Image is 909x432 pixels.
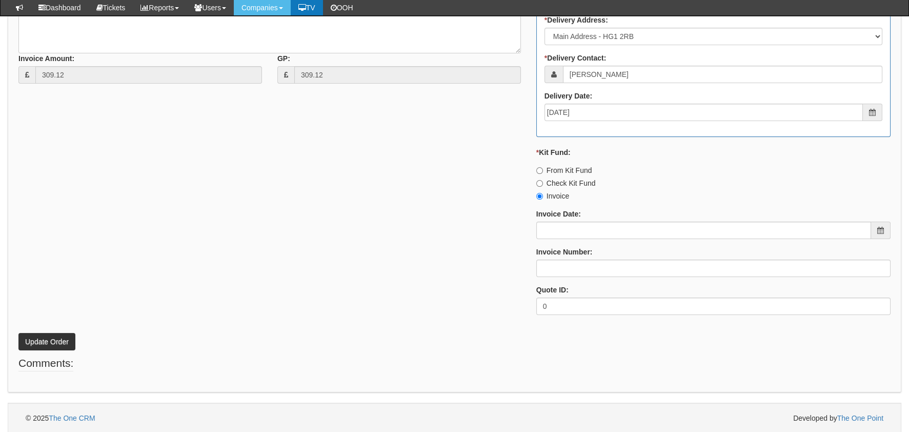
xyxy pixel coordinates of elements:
label: Delivery Contact: [544,53,607,63]
button: Update Order [18,333,75,350]
label: Delivery Date: [544,91,592,101]
label: GP: [277,53,290,64]
label: Quote ID: [536,285,569,295]
a: The One CRM [49,414,95,422]
label: From Kit Fund [536,165,592,175]
span: Developed by [793,413,883,423]
a: The One Point [837,414,883,422]
label: Invoice Number: [536,247,593,257]
label: Invoice Amount: [18,53,74,64]
label: Invoice [536,191,569,201]
input: Invoice [536,193,543,200]
input: From Kit Fund [536,167,543,174]
span: © 2025 [26,414,95,422]
label: Delivery Address: [544,15,608,25]
label: Check Kit Fund [536,178,596,188]
label: Invoice Date: [536,209,581,219]
legend: Comments: [18,356,73,371]
label: Kit Fund: [536,147,571,158]
input: Check Kit Fund [536,180,543,187]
